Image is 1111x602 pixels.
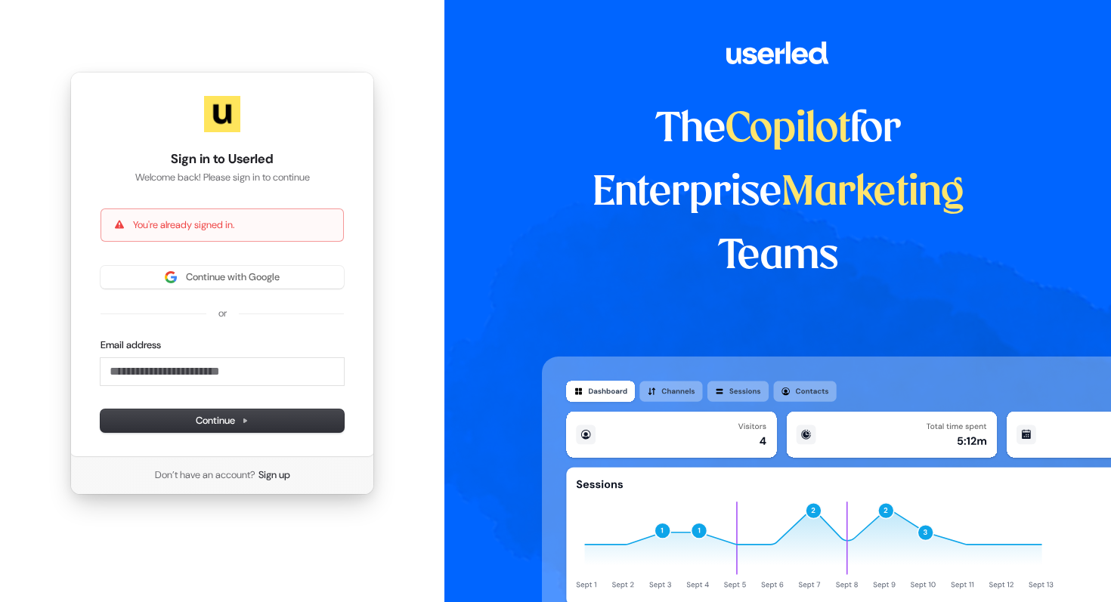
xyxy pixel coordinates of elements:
[726,110,850,150] span: Copilot
[101,409,344,432] button: Continue
[204,96,240,132] img: Userled
[133,218,234,232] p: You're already signed in.
[781,174,964,213] span: Marketing
[101,266,344,289] button: Sign in with GoogleContinue with Google
[101,171,344,184] p: Welcome back! Please sign in to continue
[258,468,290,482] a: Sign up
[101,338,161,352] label: Email address
[542,98,1014,289] h1: The for Enterprise Teams
[186,270,280,284] span: Continue with Google
[165,271,177,283] img: Sign in with Google
[196,414,249,428] span: Continue
[218,307,227,320] p: or
[155,468,255,482] span: Don’t have an account?
[101,150,344,168] h1: Sign in to Userled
